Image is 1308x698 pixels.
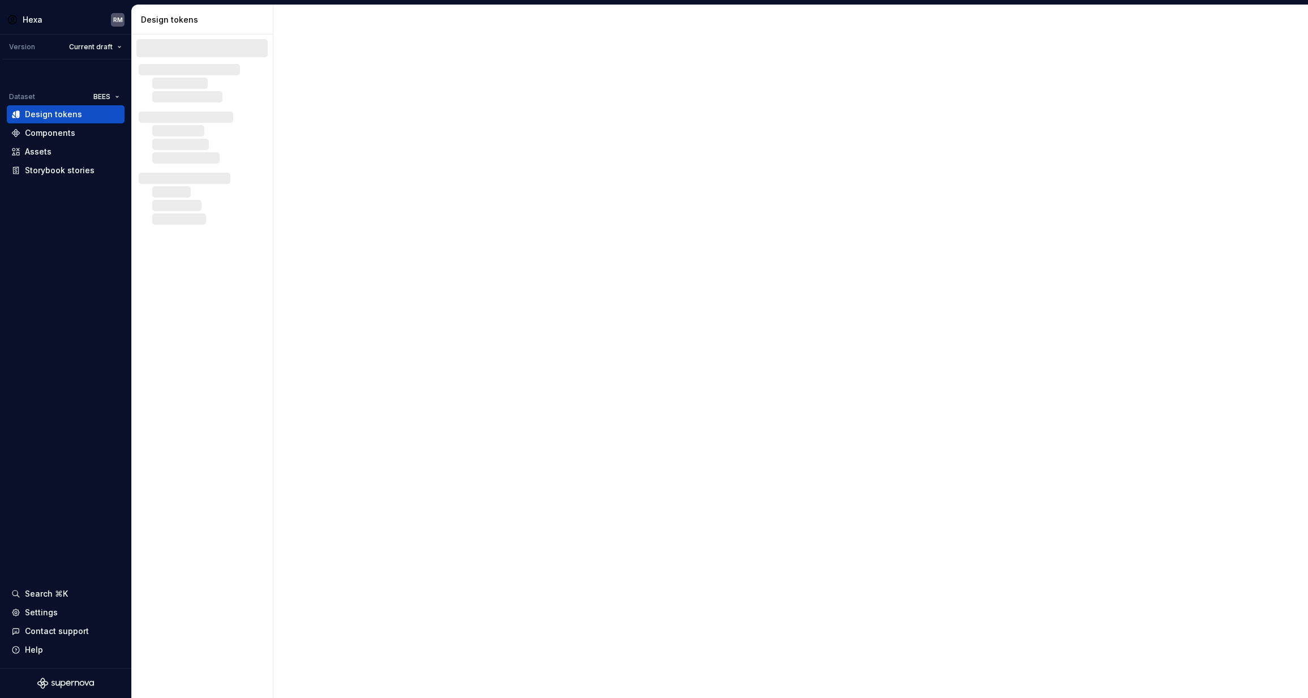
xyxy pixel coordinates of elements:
[25,127,75,139] div: Components
[37,678,94,689] svg: Supernova Logo
[25,626,89,637] div: Contact support
[113,15,123,24] div: RM
[7,161,125,179] a: Storybook stories
[9,92,35,101] div: Dataset
[25,109,82,120] div: Design tokens
[69,42,113,52] span: Current draft
[23,14,42,25] div: Hexa
[7,105,125,123] a: Design tokens
[2,7,129,32] button: HexaRM
[7,641,125,659] button: Help
[25,146,52,157] div: Assets
[64,39,127,55] button: Current draft
[7,603,125,622] a: Settings
[25,644,43,656] div: Help
[25,165,95,176] div: Storybook stories
[7,585,125,603] button: Search ⌘K
[9,42,35,52] div: Version
[7,124,125,142] a: Components
[93,92,110,101] span: BEES
[7,622,125,640] button: Contact support
[25,588,68,599] div: Search ⌘K
[7,143,125,161] a: Assets
[25,607,58,618] div: Settings
[88,89,125,105] button: BEES
[141,14,268,25] div: Design tokens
